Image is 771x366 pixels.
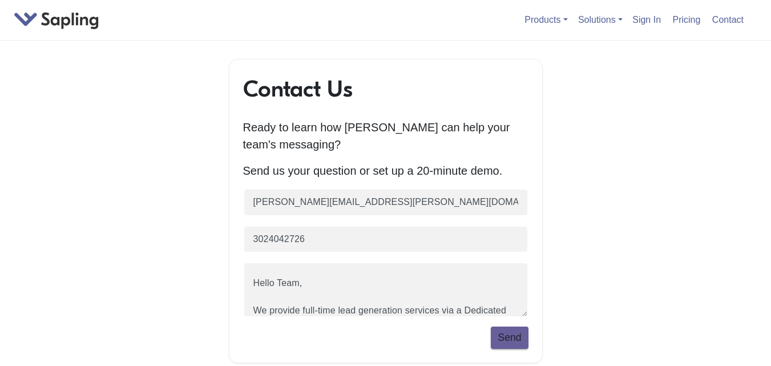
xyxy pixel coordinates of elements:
[578,15,623,25] a: Solutions
[243,119,528,153] p: Ready to learn how [PERSON_NAME] can help your team's messaging?
[708,10,748,29] a: Contact
[243,188,528,216] input: Business email (required)
[524,15,567,25] a: Products
[243,226,528,254] input: Phone number (optional)
[243,262,528,317] textarea: I'd like to see a demo!
[628,10,665,29] a: Sign In
[668,10,705,29] a: Pricing
[491,327,528,348] button: Send
[243,75,528,103] h1: Contact Us
[243,162,528,179] p: Send us your question or set up a 20-minute demo.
